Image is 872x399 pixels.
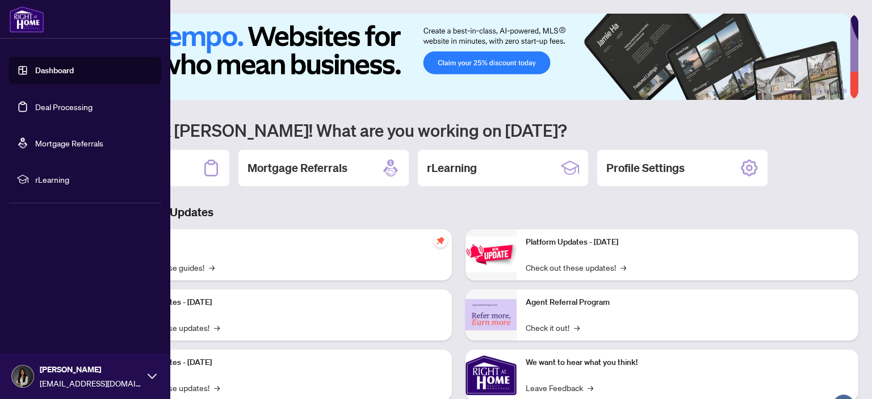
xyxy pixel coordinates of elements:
[526,261,626,274] a: Check out these updates!→
[621,261,626,274] span: →
[526,296,849,309] p: Agent Referral Program
[833,89,838,93] button: 5
[35,65,74,75] a: Dashboard
[209,261,215,274] span: →
[119,356,443,369] p: Platform Updates - [DATE]
[35,173,153,186] span: rLearning
[526,321,580,334] a: Check it out!→
[842,89,847,93] button: 6
[588,381,593,394] span: →
[824,89,829,93] button: 4
[59,119,858,141] h1: Welcome back [PERSON_NAME]! What are you working on [DATE]?
[119,236,443,249] p: Self-Help
[815,89,820,93] button: 3
[9,6,44,33] img: logo
[606,160,685,176] h2: Profile Settings
[466,299,517,330] img: Agent Referral Program
[40,377,142,389] span: [EMAIL_ADDRESS][DOMAIN_NAME]
[12,366,33,387] img: Profile Icon
[526,381,593,394] a: Leave Feedback→
[427,160,477,176] h2: rLearning
[214,381,220,394] span: →
[214,321,220,334] span: →
[574,321,580,334] span: →
[526,236,849,249] p: Platform Updates - [DATE]
[806,89,811,93] button: 2
[783,89,802,93] button: 1
[526,356,849,369] p: We want to hear what you think!
[40,363,142,376] span: [PERSON_NAME]
[434,234,447,247] span: pushpin
[35,102,93,112] a: Deal Processing
[35,138,103,148] a: Mortgage Referrals
[59,14,850,100] img: Slide 0
[466,237,517,272] img: Platform Updates - June 23, 2025
[59,204,858,220] h3: Brokerage & Industry Updates
[248,160,347,176] h2: Mortgage Referrals
[119,296,443,309] p: Platform Updates - [DATE]
[827,359,861,393] button: Open asap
